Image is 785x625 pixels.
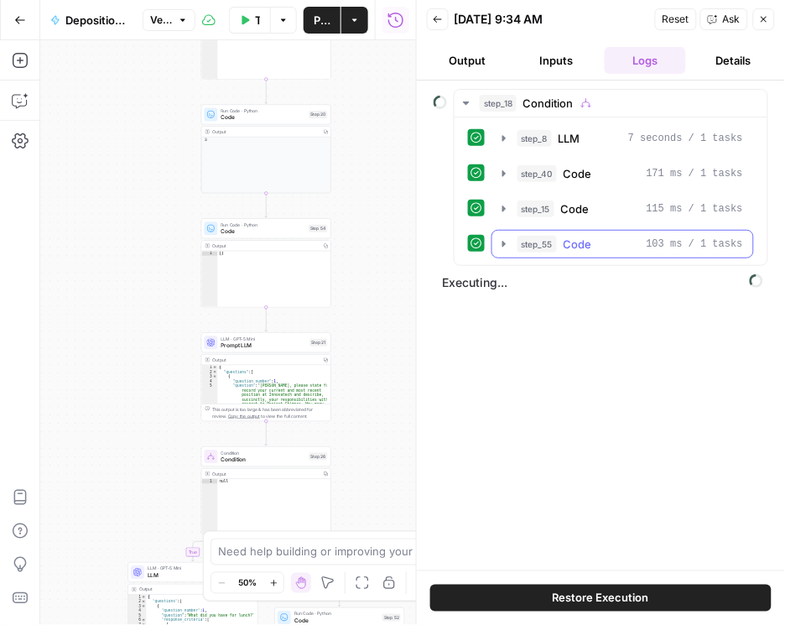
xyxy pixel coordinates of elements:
[309,225,328,232] div: Step 54
[202,370,218,375] div: 2
[213,375,218,380] span: Toggle code folding, rows 3 through 7
[202,379,218,384] div: 4
[202,384,218,426] div: 5
[221,107,306,114] span: Run Code · Python
[128,618,147,623] div: 6
[492,125,753,152] button: 7 seconds / 1 tasks
[517,236,557,253] span: step_55
[238,576,257,590] span: 50%
[517,165,557,182] span: step_40
[213,242,319,249] div: Output
[265,79,268,103] g: Edge from step_41 to step_20
[192,535,267,561] g: Edge from step_26 to step_29
[516,47,598,74] button: Inputs
[229,7,270,34] button: Test Data
[437,269,768,296] span: Executing...
[304,7,341,34] button: Publish
[228,414,260,419] span: Copy the output
[221,113,306,122] span: Code
[142,596,147,601] span: Toggle code folding, rows 1 through 50
[605,47,687,74] button: Logs
[517,130,552,147] span: step_8
[553,590,649,607] span: Restore Execution
[255,12,260,29] span: Test Data
[655,8,697,30] button: Reset
[663,12,689,27] span: Reset
[693,47,775,74] button: Details
[213,128,319,135] div: Output
[700,8,748,30] button: Ask
[148,571,232,580] span: LLM
[142,618,147,623] span: Toggle code folding, rows 6 through 47
[202,375,218,380] div: 3
[221,341,307,350] span: Prompt LLM
[150,13,173,28] span: Version 193
[480,95,517,112] span: step_18
[148,565,232,572] span: LLM · GPT-5 Mini
[201,447,331,536] div: ConditionConditionStep 26Outputnull
[65,12,129,29] span: Deposition Prep - Question Creator
[430,585,772,612] button: Restore Execution
[40,7,139,34] button: Deposition Prep - Question Creator
[221,336,307,342] span: LLM · GPT-5 Mini
[294,611,379,617] span: Run Code · Python
[564,236,592,253] span: Code
[523,95,574,112] span: Condition
[265,193,268,217] g: Edge from step_20 to step_54
[314,12,330,29] span: Publish
[564,165,592,182] span: Code
[128,609,147,614] div: 4
[492,160,753,187] button: 171 ms / 1 tasks
[310,339,328,346] div: Step 21
[142,600,147,605] span: Toggle code folding, rows 2 through 49
[309,453,328,461] div: Step 26
[221,450,306,456] span: Condition
[647,166,743,181] span: 171 ms / 1 tasks
[221,221,306,228] span: Run Code · Python
[294,617,379,625] span: Code
[202,252,218,257] div: 1
[628,131,743,146] span: 7 seconds / 1 tasks
[517,201,554,217] span: step_15
[213,366,218,371] span: Toggle code folding, rows 1 through 9
[201,333,331,422] div: LLM · GPT-5 MiniPrompt LLMStep 21Output{ "questions":[ { "question_number":1, "question":"[PERSON...
[309,111,328,118] div: Step 20
[128,600,147,605] div: 2
[201,219,331,308] div: Run Code · PythonCodeStep 54Output[]
[213,370,218,375] span: Toggle code folding, rows 2 through 8
[128,605,147,610] div: 3
[561,201,590,217] span: Code
[265,307,268,331] g: Edge from step_54 to step_21
[265,421,268,445] g: Edge from step_21 to step_26
[143,9,195,31] button: Version 193
[202,480,218,485] div: 1
[382,614,401,622] div: Step 52
[339,582,341,607] g: Edge from step_43 to step_52
[139,586,245,593] div: Output
[201,105,331,194] div: Run Code · PythonCodeStep 20Output3
[221,456,306,464] span: Condition
[221,227,306,236] span: Code
[647,237,743,252] span: 103 ms / 1 tasks
[559,130,580,147] span: LLM
[647,201,743,216] span: 115 ms / 1 tasks
[202,138,331,143] div: 3
[213,357,319,363] div: Output
[213,471,319,477] div: Output
[492,231,753,258] button: 103 ms / 1 tasks
[128,614,147,619] div: 5
[128,596,147,601] div: 1
[723,12,741,27] span: Ask
[427,47,509,74] button: Output
[492,195,753,222] button: 115 ms / 1 tasks
[142,605,147,610] span: Toggle code folding, rows 3 through 48
[202,366,218,371] div: 1
[213,406,328,419] div: This output is too large & has been abbreviated for review. to view the full content.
